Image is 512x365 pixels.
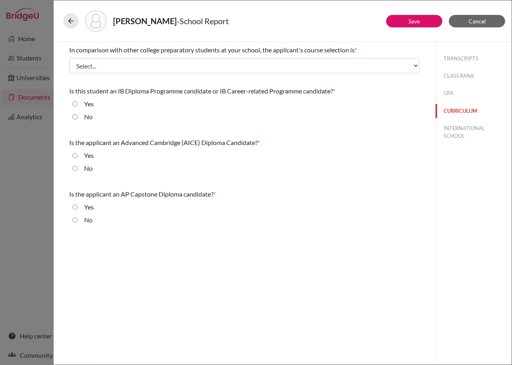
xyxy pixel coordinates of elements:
[69,46,355,54] span: In comparison with other college preparatory students at your school, the applicant's course sele...
[436,52,512,66] button: TRANSCRIPTS
[69,139,258,146] span: Is the applicant an Advanced Cambridge (AICE) Diploma Candidate?
[69,190,213,198] span: Is the applicant an AP Capstone Diploma candidate?
[436,121,512,143] button: INTERNATIONAL SCHOOL
[84,202,94,212] label: Yes
[84,164,93,173] label: No
[84,215,93,225] label: No
[436,104,512,118] button: CURRICULUM
[84,99,94,109] label: Yes
[69,87,333,95] span: Is this student an IB Diploma Programme candidate or IB Career-related Programme candidate?
[177,16,229,26] span: - School Report
[113,16,177,26] strong: [PERSON_NAME]
[436,86,512,100] button: GPA
[436,69,512,83] button: CLASS RANK
[84,151,94,160] label: Yes
[84,112,93,122] label: No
